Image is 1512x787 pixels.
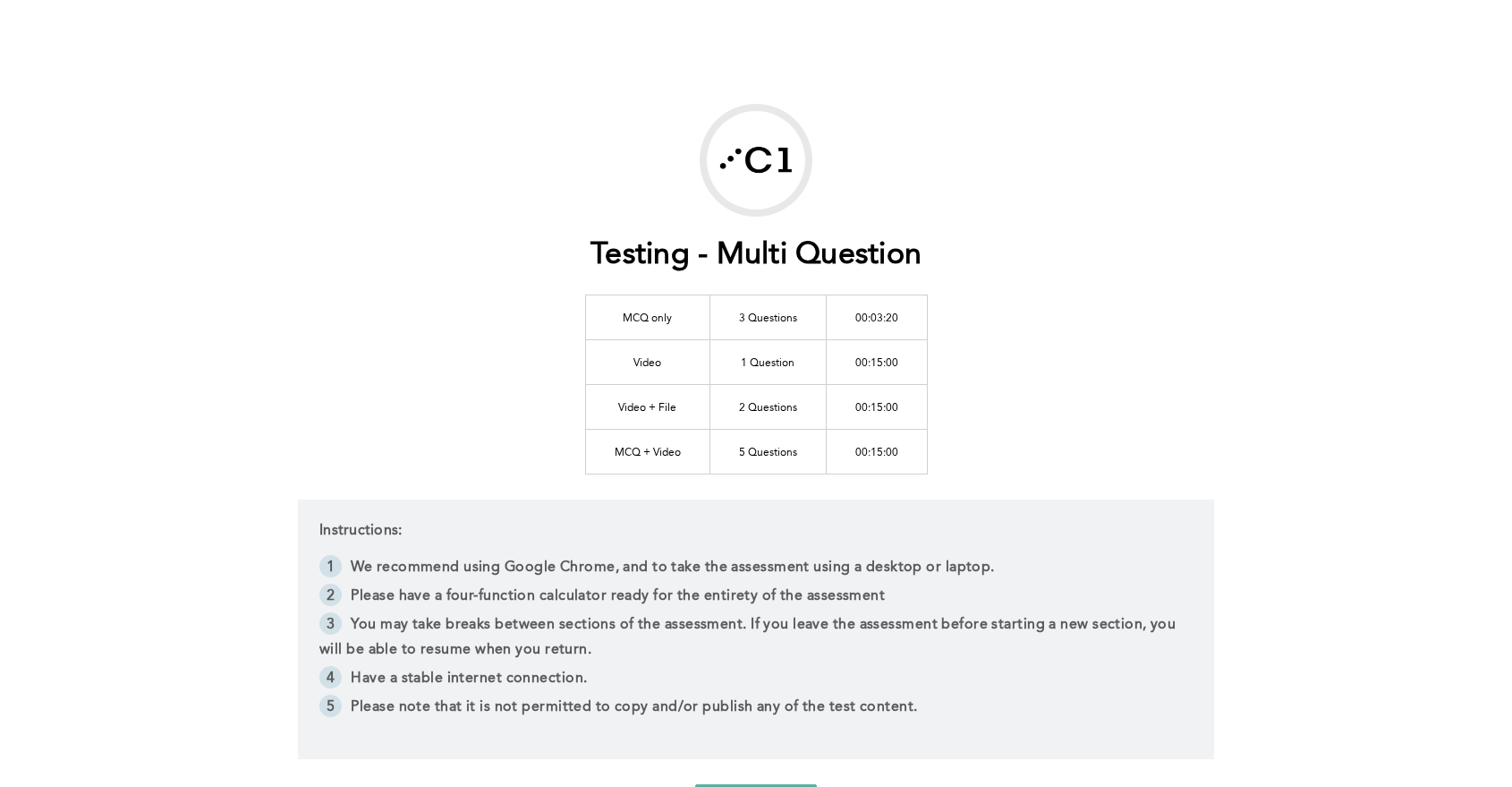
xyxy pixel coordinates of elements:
[585,295,709,339] td: MCQ only
[585,384,709,429] td: Video + File
[319,666,1193,695] li: Have a stable internet connection.
[319,695,1193,723] li: Please note that it is not permitted to copy and/or publish any of the test content.
[319,555,1193,584] li: We recommend using Google Chrome, and to take the assessment using a desktop or laptop.
[826,339,927,384] td: 00:15:00
[709,339,826,384] td: 1 Question
[709,295,826,339] td: 3 Questions
[826,295,927,339] td: 00:03:20
[585,339,709,384] td: Video
[585,429,709,474] td: MCQ + Video
[709,384,826,429] td: 2 Questions
[826,384,927,429] td: 00:15:00
[707,111,805,210] img: Correlation One
[298,500,1214,759] div: Instructions:
[826,429,927,474] td: 00:15:00
[319,612,1193,666] li: You may take breaks between sections of the assessment. If you leave the assessment before starti...
[319,584,1193,612] li: Please have a four-function calculator ready for the entirety of the assessment
[590,237,922,274] h1: Testing - Multi Question
[709,429,826,474] td: 5 Questions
